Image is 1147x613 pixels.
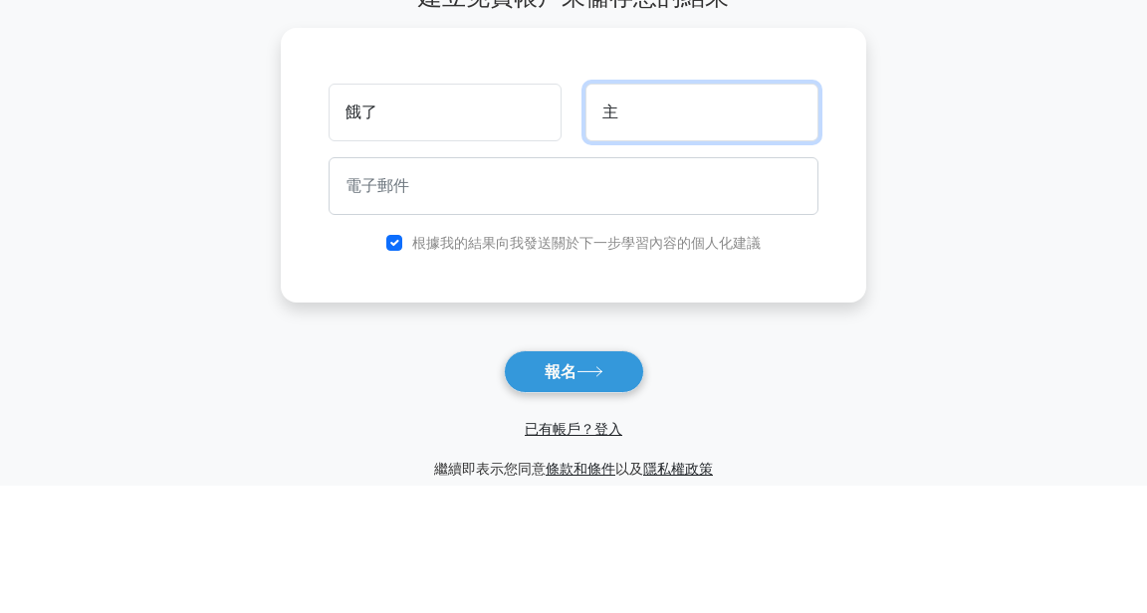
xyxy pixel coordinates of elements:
font: 繼續即表示您同意 [434,589,546,605]
font: 以及 [615,589,643,605]
a: 已有帳戶？登入 [525,549,622,565]
font: 根據我的結果向我發送關於下一步學習內容的個人化建議 [412,363,761,379]
input: 電子郵件 [329,286,818,343]
a: 條款和條件 [546,589,615,605]
input: 名 [329,212,562,270]
input: 姓 [585,212,818,270]
button: 報名 [504,479,644,521]
a: 隱私權政策 [643,589,713,605]
font: 報名 [545,492,576,509]
font: 建立免費帳戶來儲存您的結果 [418,111,729,138]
